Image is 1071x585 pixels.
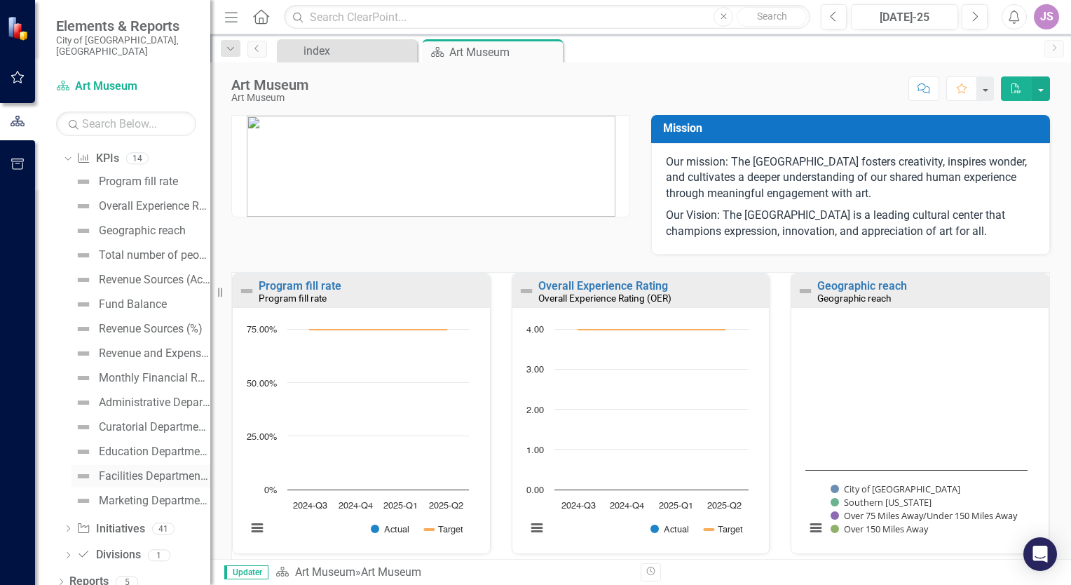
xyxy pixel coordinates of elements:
[429,502,463,511] text: 2025-Q2
[308,326,449,332] g: Target, series 2 of 2. Line with 4 data points.
[247,379,277,389] text: 50.00%
[76,151,118,167] a: KPIs
[851,4,958,29] button: [DATE]-25
[831,483,917,495] button: Show City of Springfield
[831,509,1022,522] button: Show Over 75 Miles Away/Under 150 Miles Away
[71,293,167,316] a: Fund Balance
[240,322,476,550] svg: Interactive chart
[71,416,210,438] a: Curatorial Department Budget
[371,525,409,534] button: Show Actual
[99,274,210,286] div: Revenue Sources (Actual)
[99,470,210,483] div: Facilities Department Budget
[737,7,807,27] button: Search
[99,372,210,384] div: Monthly Financial Report
[75,247,92,264] img: Not Defined
[275,565,630,581] div: »
[75,198,92,215] img: Not Defined
[75,394,92,411] img: Not Defined
[797,283,814,300] img: Not Defined
[806,518,826,538] button: View chart menu, Chart
[666,154,1035,206] p: Our mission: The [GEOGRAPHIC_DATA] fosters creativity, inspires wonder, and cultivates a deeper u...
[561,502,596,511] text: 2024-Q3
[152,523,175,534] div: 41
[231,77,308,93] div: Art Museum
[264,486,277,495] text: 0%
[76,547,140,563] a: Divisions
[75,271,92,288] img: Not Defined
[1034,4,1059,29] button: JS
[247,325,277,335] text: 75.00%
[526,486,544,495] text: 0.00
[75,419,92,436] img: Not Defined
[449,43,559,61] div: Art Museum
[526,365,544,375] text: 3.00
[99,421,210,433] div: Curatorial Department Budget
[339,502,373,511] text: 2024-Q4
[538,279,668,292] a: Overall Experience Rating
[99,298,167,311] div: Fund Balance
[831,523,931,535] button: Show Over 150 Miles Away
[280,42,414,60] a: index
[75,370,92,386] img: Not Defined
[798,322,1035,550] svg: Interactive chart
[99,347,210,360] div: Revenue and Expenses
[817,279,907,292] a: Geographic reach
[519,322,763,550] div: Chart. Highcharts interactive chart.
[526,446,544,455] text: 1.00
[56,18,196,34] span: Elements & Reports
[526,325,544,335] text: 4.00
[856,9,953,26] div: [DATE]-25
[610,502,644,511] text: 2024-Q4
[56,79,196,95] a: Art Museum
[666,205,1035,240] p: Our Vision: The [GEOGRAPHIC_DATA] is a leading cultural center that champions expression, innovat...
[303,42,414,60] div: index
[518,283,535,300] img: Not Defined
[99,323,203,335] div: Revenue Sources (%)
[293,502,327,511] text: 2024-Q3
[817,292,891,304] small: Geographic reach
[75,468,92,485] img: Not Defined
[99,445,210,458] div: Education Department Budget
[56,112,196,136] input: Search Below...
[663,122,1043,135] h3: Mission
[527,518,547,538] button: View chart menu, Chart
[361,565,421,579] div: Art Museum
[650,525,689,534] button: Show Actual
[75,443,92,460] img: Not Defined
[71,269,210,291] a: Revenue Sources (Actual)
[259,292,327,304] small: Program fill rate
[75,173,92,190] img: Not Defined
[707,502,742,511] text: 2025-Q2
[71,220,186,242] a: Geographic reach
[519,322,756,550] svg: Interactive chart
[75,321,92,337] img: Not Defined
[75,222,92,239] img: Not Defined
[75,296,92,313] img: Not Defined
[99,224,186,237] div: Geographic reach
[99,396,210,409] div: Administrative Department Budget
[1023,537,1057,571] div: Open Intercom Messenger
[831,496,921,509] button: Show Southern Missouri
[224,565,268,579] span: Updater
[247,433,277,442] text: 25.00%
[538,292,671,304] small: Overall Experience Rating (OER)
[295,565,355,579] a: Art Museum
[231,93,308,103] div: Art Museum
[148,549,170,561] div: 1
[71,465,210,487] a: Facilities Department Budget
[575,326,727,332] g: Target, series 2 of 2. Line with 4 data points.
[240,322,483,550] div: Chart. Highcharts interactive chart.
[71,318,203,340] a: Revenue Sources (%)
[238,283,255,300] img: Not Defined
[56,34,196,58] small: City of [GEOGRAPHIC_DATA], [GEOGRAPHIC_DATA]
[7,16,32,41] img: ClearPoint Strategy
[126,152,149,164] div: 14
[798,322,1042,550] div: Chart. Highcharts interactive chart.
[757,11,787,22] span: Search
[71,367,210,389] a: Monthly Financial Report
[425,525,463,534] button: Show Target
[71,441,210,463] a: Education Department Budget
[247,518,267,538] button: View chart menu, Chart
[99,175,178,188] div: Program fill rate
